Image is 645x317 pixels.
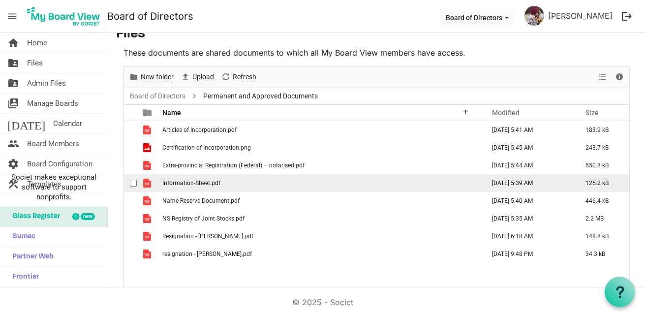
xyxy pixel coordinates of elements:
[162,144,251,151] span: Certification of Incorporation.png
[124,139,137,157] td: checkbox
[524,6,544,26] img: a6ah0srXjuZ-12Q8q2R8a_YFlpLfa_R6DrblpP7LWhseZaehaIZtCsKbqyqjCVmcIyzz-CnSwFS6VEpFR7BkWg_thumb.png
[575,174,629,192] td: 125.2 kB is template cell column header Size
[137,210,159,227] td: is template cell column header type
[544,6,616,26] a: [PERSON_NAME]
[7,247,54,267] span: Partner Web
[7,53,19,73] span: folder_shared
[575,192,629,210] td: 446.4 kB is template cell column header Size
[594,67,611,88] div: View
[575,121,629,139] td: 183.9 kB is template cell column header Size
[162,180,220,187] span: Information-Sheet.pdf
[616,6,637,27] button: logout
[162,109,181,117] span: Name
[107,6,193,26] a: Board of Directors
[159,121,482,139] td: Articles of Incorporation.pdf is template cell column header Name
[232,71,257,83] span: Refresh
[162,197,240,204] span: Name Reserve Document.pdf
[492,109,520,117] span: Modified
[162,162,305,169] span: Extra-provincial Registration (Federal) – notarised.pdf
[482,210,575,227] td: August 08, 2025 5:35 AM column header Modified
[482,192,575,210] td: August 08, 2025 5:40 AM column header Modified
[482,121,575,139] td: August 08, 2025 5:41 AM column header Modified
[575,227,629,245] td: 148.8 kB is template cell column header Size
[24,4,103,29] img: My Board View Logo
[27,94,78,113] span: Manage Boards
[482,174,575,192] td: August 08, 2025 5:39 AM column header Modified
[585,109,599,117] span: Size
[24,4,107,29] a: My Board View Logo
[162,215,245,222] span: NS Registry of Joint Stocks.pdf
[124,157,137,174] td: checkbox
[137,121,159,139] td: is template cell column header type
[140,71,175,83] span: New folder
[81,213,95,220] div: new
[162,251,252,257] span: resignation - [PERSON_NAME].pdf
[137,245,159,263] td: is template cell column header type
[125,67,177,88] div: New folder
[137,227,159,245] td: is template cell column header type
[613,71,626,83] button: Details
[137,157,159,174] td: is template cell column header type
[123,47,630,59] p: These documents are shared documents to which all My Board View members have access.
[27,73,66,93] span: Admin Files
[124,227,137,245] td: checkbox
[27,134,79,154] span: Board Members
[159,210,482,227] td: NS Registry of Joint Stocks.pdf is template cell column header Name
[27,154,92,174] span: Board Configuration
[482,227,575,245] td: September 09, 2025 6:18 AM column header Modified
[137,192,159,210] td: is template cell column header type
[27,33,47,53] span: Home
[124,192,137,210] td: checkbox
[575,210,629,227] td: 2.2 MB is template cell column header Size
[191,71,215,83] span: Upload
[7,154,19,174] span: settings
[7,73,19,93] span: folder_shared
[7,267,39,287] span: Frontier
[575,245,629,263] td: 34.3 kB is template cell column header Size
[27,53,43,73] span: Files
[482,139,575,157] td: August 08, 2025 5:45 AM column header Modified
[159,227,482,245] td: Resignation - Isreal Ekanem.pdf is template cell column header Name
[159,139,482,157] td: Certification of Incorporation.png is template cell column header Name
[53,114,82,133] span: Calendar
[159,157,482,174] td: Extra-provincial Registration (Federal) – notarised.pdf is template cell column header Name
[292,297,353,307] a: © 2025 - Societ
[201,90,320,102] span: Permanent and Approved Documents
[219,71,258,83] button: Refresh
[159,192,482,210] td: Name Reserve Document.pdf is template cell column header Name
[159,174,482,192] td: Information-Sheet.pdf is template cell column header Name
[482,157,575,174] td: August 08, 2025 5:44 AM column header Modified
[162,127,237,133] span: Articles of Incorporation.pdf
[179,71,216,83] button: Upload
[127,71,176,83] button: New folder
[159,245,482,263] td: resignation - Robert Howlett.pdf is template cell column header Name
[217,67,260,88] div: Refresh
[137,174,159,192] td: is template cell column header type
[162,233,253,240] span: Resignation - [PERSON_NAME].pdf
[596,71,608,83] button: View dropdownbutton
[439,10,515,24] button: Board of Directors dropdownbutton
[128,90,187,102] a: Board of Directors
[4,172,103,202] span: Societ makes exceptional software to support nonprofits.
[124,121,137,139] td: checkbox
[124,210,137,227] td: checkbox
[611,67,628,88] div: Details
[124,174,137,192] td: checkbox
[7,114,45,133] span: [DATE]
[137,139,159,157] td: is template cell column header type
[575,139,629,157] td: 243.7 kB is template cell column header Size
[7,227,35,247] span: Sumac
[7,207,60,226] span: Glass Register
[116,26,637,43] h3: Files
[177,67,217,88] div: Upload
[7,33,19,53] span: home
[482,245,575,263] td: August 22, 2025 9:48 PM column header Modified
[124,245,137,263] td: checkbox
[7,94,19,113] span: switch_account
[575,157,629,174] td: 650.8 kB is template cell column header Size
[3,7,22,26] span: menu
[7,134,19,154] span: people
